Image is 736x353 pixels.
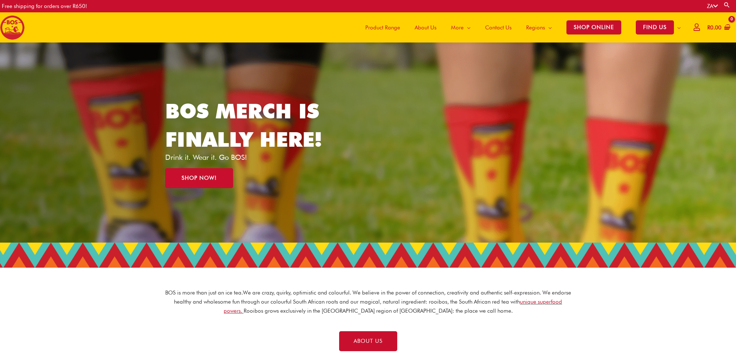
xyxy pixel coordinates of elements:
[485,17,512,38] span: Contact Us
[165,154,333,161] p: Drink it. Wear it. Go BOS!
[444,12,478,42] a: More
[636,20,674,35] span: FIND US
[407,12,444,42] a: About Us
[365,17,400,38] span: Product Range
[478,12,519,42] a: Contact Us
[707,24,721,31] bdi: 0.00
[707,3,718,9] a: ZA
[723,1,731,8] a: Search button
[354,338,383,344] span: ABOUT US
[566,20,621,35] span: SHOP ONLINE
[165,168,233,188] a: SHOP NOW!
[224,299,562,314] a: unique superfood powers.
[165,288,572,315] p: BOS is more than just an ice tea. We are crazy, quirky, optimistic and colourful. We believe in t...
[519,12,559,42] a: Regions
[706,20,731,36] a: View Shopping Cart, empty
[358,12,407,42] a: Product Range
[526,17,545,38] span: Regions
[707,24,710,31] span: R
[353,12,688,42] nav: Site Navigation
[339,331,397,351] a: ABOUT US
[451,17,464,38] span: More
[415,17,436,38] span: About Us
[165,99,322,151] a: BOS MERCH IS FINALLY HERE!
[559,12,629,42] a: SHOP ONLINE
[182,175,217,181] span: SHOP NOW!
